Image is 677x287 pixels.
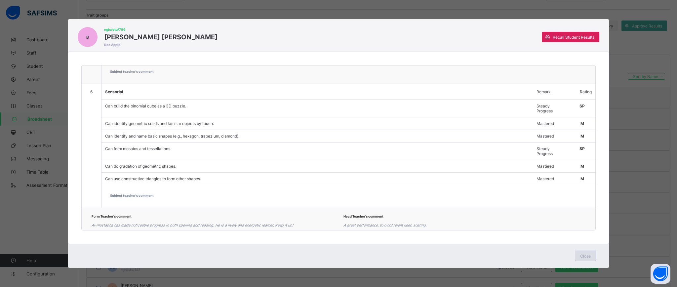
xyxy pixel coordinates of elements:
strong: SP [579,146,585,151]
strong: SP [579,103,585,108]
div: 6 [82,84,101,99]
div: Mastered [533,118,569,129]
div: Steady Progress [533,143,569,159]
strong: M [580,176,584,181]
strong: M [580,134,584,139]
div: Remark [533,84,569,99]
span: Head Teacher's comment [343,215,585,218]
button: Open asap [651,264,670,284]
strong: M [580,121,584,126]
strong: M [580,164,584,169]
span: Rec Apple [104,43,218,47]
div: Can do gradation of geometric shapes. [102,160,533,172]
div: Can identify geometric solids and familiar objects by touch. [102,118,533,129]
span: Subject teacher's comment [110,194,587,197]
div: Mastered [533,160,569,172]
span: Form Teacher's comment [92,215,334,218]
span: Recall Student Results [553,35,594,40]
i: A great performance, to o not relent keep soaring. [343,223,427,227]
div: Can form mosaics and tessellations. [102,143,533,154]
span: Close [580,254,591,259]
div: Mastered [533,130,569,142]
div: Mastered [533,173,569,184]
i: Al-mustapha has made noticeable progress in both spelling and reading. He is a lively and energet... [92,223,293,227]
span: [PERSON_NAME] [PERSON_NAME] [104,33,218,41]
div: Can build the binomial cube as a 3D puzzle. [102,100,533,112]
span: ngis/stu/796 [104,27,218,31]
span: B [86,35,89,40]
div: Steady Progress [533,100,569,117]
div: Rating [569,84,595,99]
div: Can identify and name basic shapes (e.g., hexagon, trapezium, diamond). [102,130,533,142]
div: Can use constructive triangles to form other shapes. [102,173,533,184]
span: Subject teacher's comment [110,70,587,73]
span: Sensorial [105,89,123,94]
